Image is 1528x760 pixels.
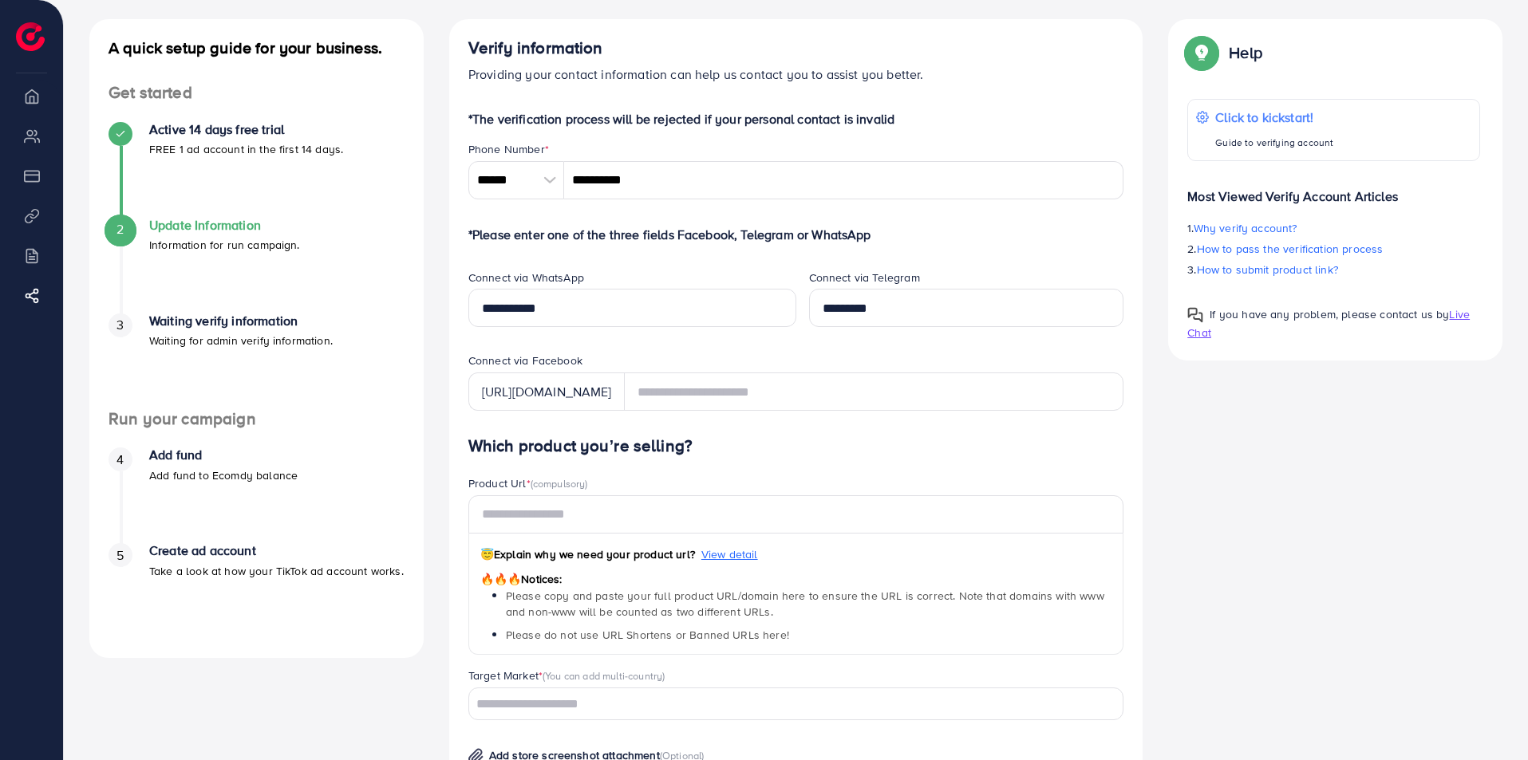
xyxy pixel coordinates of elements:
[468,65,1124,84] p: Providing your contact information can help us contact you to assist you better.
[149,466,298,485] p: Add fund to Ecomdy balance
[531,476,588,490] span: (compulsory)
[89,83,424,103] h4: Get started
[480,571,521,587] span: 🔥🔥🔥
[468,225,1124,244] p: *Please enter one of the three fields Facebook, Telegram or WhatsApp
[116,546,124,565] span: 5
[1187,38,1216,67] img: Popup guide
[89,218,424,313] li: Update Information
[89,313,424,409] li: Waiting verify information
[506,588,1104,620] span: Please copy and paste your full product URL/domain here to ensure the URL is correct. Note that d...
[701,546,758,562] span: View detail
[89,409,424,429] h4: Run your campaign
[468,141,549,157] label: Phone Number
[1197,241,1384,257] span: How to pass the verification process
[468,372,625,411] div: [URL][DOMAIN_NAME]
[149,140,343,159] p: FREE 1 ad account in the first 14 days.
[89,543,424,639] li: Create ad account
[468,475,588,491] label: Product Url
[1187,307,1203,323] img: Popup guide
[16,22,45,51] img: logo
[506,627,789,643] span: Please do not use URL Shortens or Banned URLs here!
[1187,219,1480,238] p: 1.
[149,561,404,581] p: Take a look at how your TikTok ad account works.
[480,571,563,587] span: Notices:
[468,38,1124,58] h4: Verify information
[89,122,424,218] li: Active 14 days free trial
[480,546,494,562] span: 😇
[543,668,665,683] span: (You can add multi-country)
[116,220,124,238] span: 2
[468,270,584,285] label: Connect via WhatsApp
[1215,133,1333,152] p: Guide to verifying account
[468,352,582,368] label: Connect via Facebook
[89,447,424,543] li: Add fund
[471,692,1104,717] input: Search for option
[809,270,920,285] label: Connect via Telegram
[1197,262,1338,278] span: How to submit product link?
[468,109,1124,128] p: *The verification process will be rejected if your personal contact is invalid
[1194,220,1297,236] span: Why verify account?
[149,122,343,137] h4: Active 14 days free trial
[1460,688,1516,748] iframe: Chat
[1187,174,1480,206] p: Most Viewed Verify Account Articles
[116,451,124,469] span: 4
[1229,43,1262,62] p: Help
[1187,239,1480,258] p: 2.
[116,316,124,334] span: 3
[149,447,298,463] h4: Add fund
[149,235,300,254] p: Information for run campaign.
[149,543,404,558] h4: Create ad account
[468,667,665,683] label: Target Market
[149,313,333,329] h4: Waiting verify information
[149,218,300,233] h4: Update Information
[89,38,424,57] h4: A quick setup guide for your business.
[480,546,695,562] span: Explain why we need your product url?
[468,687,1124,720] div: Search for option
[149,331,333,350] p: Waiting for admin verify information.
[1187,260,1480,279] p: 3.
[1215,108,1333,127] p: Click to kickstart!
[468,436,1124,456] h4: Which product you’re selling?
[1210,306,1449,322] span: If you have any problem, please contact us by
